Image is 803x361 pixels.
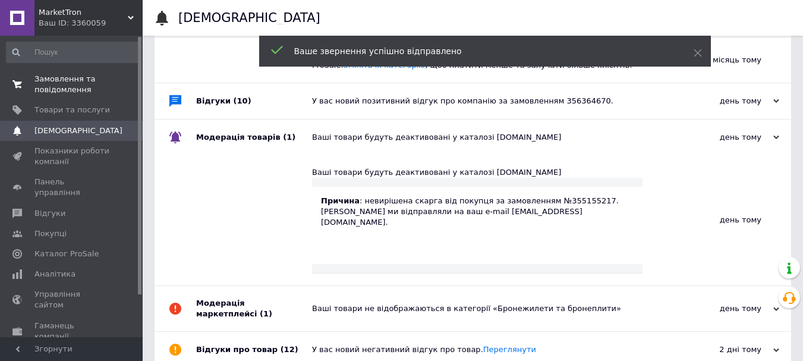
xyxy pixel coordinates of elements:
[34,269,75,280] span: Аналітика
[660,96,779,106] div: день тому
[321,196,634,206] p: : невирішена скарга від покупця за замовленням №355155217.
[34,125,122,136] span: [DEMOGRAPHIC_DATA]
[312,303,660,314] div: Ваші товари не відображаються в категорії «Бронежилети та бронеплити»
[294,45,664,57] div: Ваше звернення успішно відправлено
[34,228,67,239] span: Покупці
[196,120,312,155] div: Модерація товарів
[312,344,660,355] div: У вас новий негативний відгук про товар.
[660,303,779,314] div: день тому
[483,345,536,354] a: Переглянути
[312,96,660,106] div: У вас новий позитивний відгук про компанію за замовленням 356364670.
[660,344,779,355] div: 2 дні тому
[643,37,791,83] div: місяць тому
[34,105,110,115] span: Товари та послуги
[660,132,779,143] div: день тому
[34,146,110,167] span: Показники роботи компанії
[39,7,128,18] span: MarketTron
[312,132,660,143] div: Ваші товари будуть деактивовані у каталозі [DOMAIN_NAME]
[34,249,99,259] span: Каталог ProSale
[643,155,791,285] div: день тому
[260,309,272,318] span: (1)
[281,345,298,354] span: (12)
[34,74,110,95] span: Замовлення та повідомлення
[34,321,110,342] span: Гаманець компанії
[34,289,110,310] span: Управління сайтом
[234,96,251,105] span: (10)
[321,196,360,205] strong: Причина
[321,206,634,228] p: [PERSON_NAME] ми відправляли на ваш e-mail [EMAIL_ADDRESS][DOMAIN_NAME].
[178,11,320,25] h1: [DEMOGRAPHIC_DATA]
[34,208,65,219] span: Відгуки
[283,133,295,142] span: (1)
[34,177,110,198] span: Панель управління
[6,42,140,63] input: Пошук
[312,167,643,178] div: Ваші товари будуть деактивовані у каталозі [DOMAIN_NAME]
[196,286,312,331] div: Модерація маркетплейсі
[39,18,143,29] div: Ваш ID: 3360059
[196,83,312,119] div: Відгуки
